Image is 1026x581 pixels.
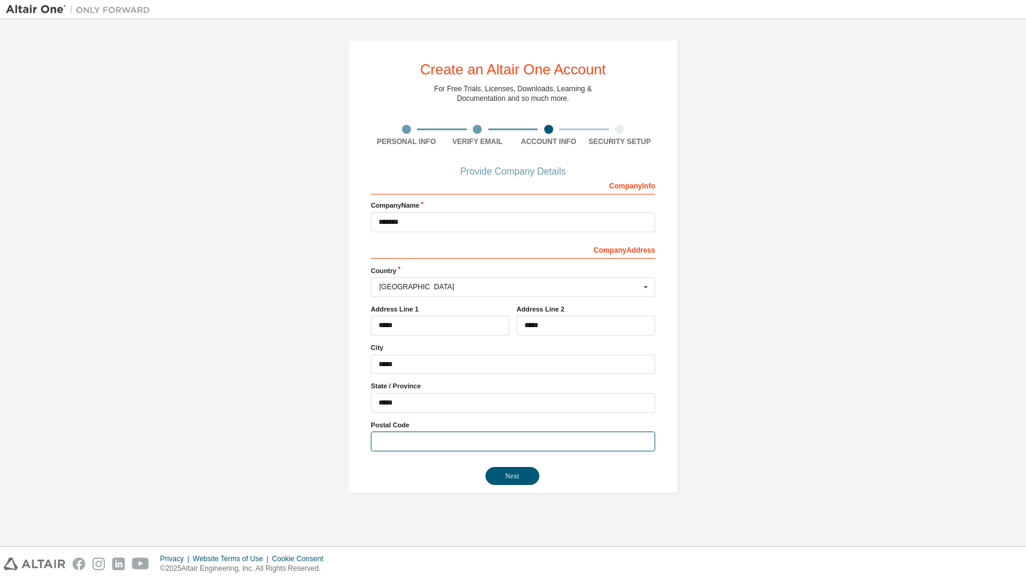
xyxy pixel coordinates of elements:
label: Company Name [371,200,655,210]
label: Country [371,266,655,275]
div: Provide Company Details [371,168,655,175]
div: Website Terms of Use [193,554,272,564]
img: altair_logo.svg [4,558,65,570]
button: Next [485,467,539,485]
label: City [371,343,655,352]
label: Address Line 1 [371,304,509,314]
div: Company Info [371,175,655,194]
label: Postal Code [371,420,655,430]
div: For Free Trials, Licenses, Downloads, Learning & Documentation and so much more. [434,84,592,103]
img: youtube.svg [132,558,149,570]
div: Account Info [513,137,584,146]
img: instagram.svg [92,558,105,570]
p: © 2025 Altair Engineering, Inc. All Rights Reserved. [160,564,331,574]
img: facebook.svg [73,558,85,570]
div: Security Setup [584,137,656,146]
img: linkedin.svg [112,558,125,570]
div: Cookie Consent [272,554,330,564]
div: Verify Email [442,137,514,146]
img: Altair One [6,4,156,16]
div: Company Address [371,239,655,259]
div: Create an Altair One Account [420,62,606,77]
div: Personal Info [371,137,442,146]
div: [GEOGRAPHIC_DATA] [379,283,640,290]
div: Privacy [160,554,193,564]
label: Address Line 2 [517,304,655,314]
label: State / Province [371,381,655,391]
